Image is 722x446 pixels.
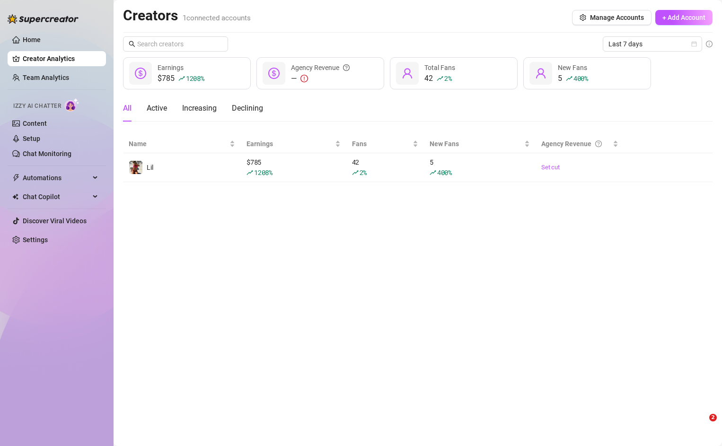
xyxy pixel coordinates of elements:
[247,169,253,176] span: rise
[352,169,359,176] span: rise
[541,139,611,149] div: Agency Revenue
[12,193,18,200] img: Chat Copilot
[23,135,40,142] a: Setup
[137,39,215,49] input: Search creators
[343,62,350,73] span: question-circle
[182,103,217,114] div: Increasing
[254,168,273,177] span: 1208 %
[437,168,452,177] span: 400 %
[186,74,204,83] span: 1208 %
[706,41,713,47] span: info-circle
[12,174,20,182] span: thunderbolt
[590,14,644,21] span: Manage Accounts
[147,164,153,171] span: Lil
[23,74,69,81] a: Team Analytics
[691,41,697,47] span: calendar
[123,7,251,25] h2: Creators
[8,14,79,24] img: logo-BBDzfeDw.svg
[424,73,455,84] div: 42
[535,68,546,79] span: user
[129,161,142,174] img: Lil
[268,68,280,79] span: dollar-circle
[291,62,350,73] div: Agency Revenue
[608,37,696,51] span: Last 7 days
[13,102,61,111] span: Izzy AI Chatter
[129,41,135,47] span: search
[23,217,87,225] a: Discover Viral Videos
[352,157,418,178] div: 42
[23,36,41,44] a: Home
[709,414,717,421] span: 2
[437,75,443,82] span: rise
[541,163,618,172] a: Set cut
[158,64,184,71] span: Earnings
[23,150,71,157] a: Chat Monitoring
[346,135,424,153] th: Fans
[655,10,713,25] button: + Add Account
[147,103,167,114] div: Active
[424,135,536,153] th: New Fans
[129,139,228,149] span: Name
[566,75,572,82] span: rise
[580,14,586,21] span: setting
[352,139,411,149] span: Fans
[300,75,308,82] span: exclamation-circle
[430,157,530,178] div: 5
[595,139,602,149] span: question-circle
[291,73,350,84] div: —
[247,157,340,178] div: $ 785
[123,135,241,153] th: Name
[158,73,204,84] div: $785
[558,64,587,71] span: New Fans
[23,236,48,244] a: Settings
[430,169,436,176] span: rise
[444,74,451,83] span: 2 %
[23,120,47,127] a: Content
[690,414,713,437] iframe: Intercom live chat
[135,68,146,79] span: dollar-circle
[23,189,90,204] span: Chat Copilot
[178,75,185,82] span: rise
[572,10,652,25] button: Manage Accounts
[424,64,455,71] span: Total Fans
[573,74,588,83] span: 400 %
[65,98,79,112] img: AI Chatter
[360,168,367,177] span: 2 %
[558,73,588,84] div: 5
[247,139,333,149] span: Earnings
[241,135,346,153] th: Earnings
[662,14,705,21] span: + Add Account
[183,14,251,22] span: 1 connected accounts
[430,139,522,149] span: New Fans
[402,68,413,79] span: user
[23,170,90,185] span: Automations
[232,103,263,114] div: Declining
[23,51,98,66] a: Creator Analytics
[123,103,132,114] div: All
